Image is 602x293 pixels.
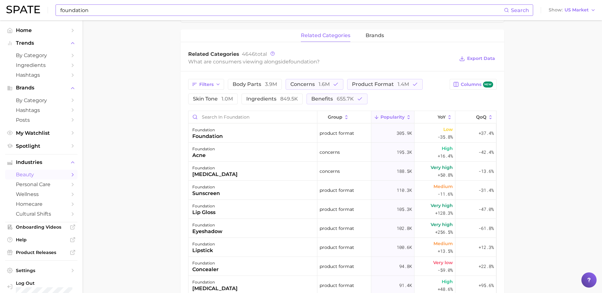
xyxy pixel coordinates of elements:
span: Ingredients [16,62,67,68]
span: Help [16,237,67,243]
span: concerns [320,148,340,156]
span: Low [443,126,453,133]
a: My Watchlist [5,128,77,138]
a: personal care [5,179,77,189]
span: 4646 [242,51,255,57]
a: Help [5,235,77,244]
span: brands [366,33,384,38]
span: Related Categories [188,51,239,57]
span: product format [320,244,354,251]
span: 849.5k [280,96,298,102]
span: personal care [16,181,67,187]
img: SPATE [6,6,40,13]
div: foundation [192,164,238,172]
span: related categories [301,33,350,38]
span: -31.4% [479,186,494,194]
span: High [442,145,453,152]
div: What are consumers viewing alongside ? [188,57,455,66]
a: wellness [5,189,77,199]
span: 102.8k [397,225,412,232]
span: QoQ [476,114,486,120]
div: foundation [192,126,223,134]
span: +256.5% [435,228,453,236]
button: ShowUS Market [547,6,597,14]
button: Columnsnew [450,79,496,90]
button: Popularity [371,111,414,123]
div: foundation [192,133,223,140]
span: 655.7k [337,96,354,102]
button: Filters [188,79,224,90]
span: +37.4% [479,129,494,137]
span: ingredients [246,96,298,101]
span: -42.4% [479,148,494,156]
span: beauty [16,172,67,178]
button: foundationlipstickproduct format100.6kMedium+13.5%+12.3% [189,238,496,257]
span: 100.6k [397,244,412,251]
button: group [317,111,371,123]
div: sunscreen [192,190,220,197]
div: [MEDICAL_DATA] [192,285,238,292]
span: 91.4k [399,282,412,289]
button: Industries [5,158,77,167]
button: QoQ [455,111,496,123]
span: Product Releases [16,250,67,255]
span: High [442,278,453,285]
span: Onboarding Videos [16,224,67,230]
span: wellness [16,191,67,197]
a: Settings [5,266,77,275]
button: foundationacneconcerns195.3kHigh+16.4%-42.4% [189,143,496,162]
a: Hashtags [5,70,77,80]
span: +22.8% [479,263,494,270]
span: group [328,114,342,120]
span: Settings [16,268,67,273]
div: foundation [192,183,220,191]
span: Very high [431,221,453,228]
span: cultural shifts [16,211,67,217]
span: Show [549,8,563,12]
span: -59.0% [438,266,453,274]
span: product format [320,129,354,137]
span: product format [320,263,354,270]
div: foundation [192,145,215,153]
span: 1.4m [398,81,409,87]
a: Home [5,25,77,35]
button: foundationconcealerproduct format94.8kVery low-59.0%+22.8% [189,257,496,276]
span: Brands [16,85,67,91]
div: lip gloss [192,209,215,216]
span: +95.6% [479,282,494,289]
button: foundationfoundationproduct format305.9kLow-35.8%+37.4% [189,124,496,143]
a: Product Releases [5,248,77,257]
span: Search [511,7,529,13]
span: -47.0% [479,205,494,213]
span: +13.5% [438,247,453,255]
a: by Category [5,50,77,60]
span: -11.6% [438,190,453,198]
div: concealer [192,266,219,273]
span: +12.3% [479,244,494,251]
span: -35.8% [438,133,453,141]
span: +48.6% [438,285,453,293]
span: by Category [16,97,67,103]
span: Medium [433,183,453,190]
span: Posts [16,117,67,123]
button: foundation[MEDICAL_DATA]concerns188.5kVery high+50.8%-13.6% [189,162,496,181]
div: acne [192,152,215,159]
span: 105.3k [397,205,412,213]
span: Trends [16,40,67,46]
div: foundation [192,259,219,267]
div: foundation [192,202,215,210]
span: foundation [289,59,317,65]
input: Search in foundation [189,111,317,123]
span: -13.6% [479,167,494,175]
span: homecare [16,201,67,207]
span: Columns [461,81,493,88]
a: Onboarding Videos [5,222,77,232]
span: benefits [311,96,354,101]
div: foundation [192,240,215,248]
span: Hashtags [16,107,67,113]
span: 1.0m [222,96,233,102]
button: foundationlip glossproduct format105.3kVery high+128.3%-47.0% [189,200,496,219]
div: [MEDICAL_DATA] [192,171,238,178]
a: Posts [5,115,77,125]
a: Hashtags [5,105,77,115]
